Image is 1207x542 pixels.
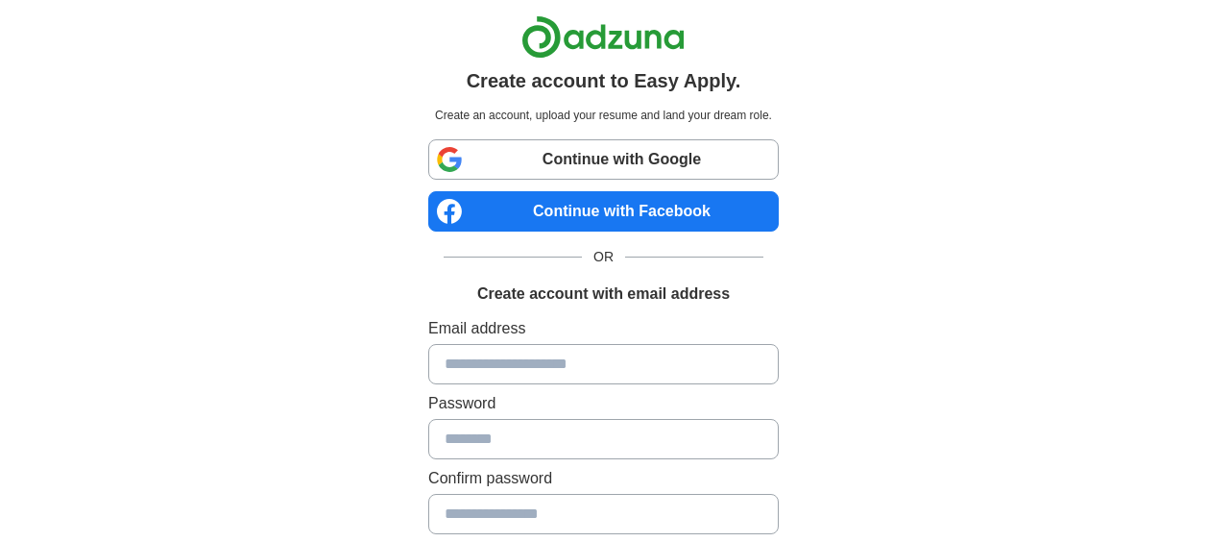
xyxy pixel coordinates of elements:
[428,467,779,490] label: Confirm password
[428,191,779,232] a: Continue with Facebook
[432,107,775,124] p: Create an account, upload your resume and land your dream role.
[467,66,741,95] h1: Create account to Easy Apply.
[582,247,625,267] span: OR
[428,317,779,340] label: Email address
[477,283,730,306] h1: Create account with email address
[428,392,779,415] label: Password
[521,15,685,59] img: Adzuna logo
[428,139,779,180] a: Continue with Google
